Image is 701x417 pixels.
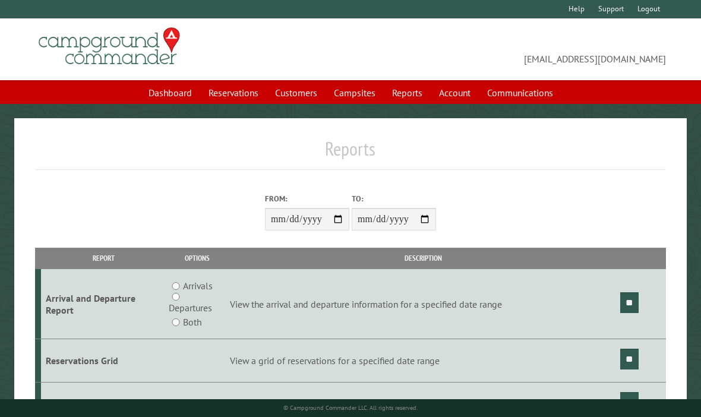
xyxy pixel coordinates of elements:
[41,248,167,268] th: Report
[265,193,349,204] label: From:
[228,269,618,339] td: View the arrival and departure information for a specified date range
[268,81,324,104] a: Customers
[35,23,184,69] img: Campground Commander
[327,81,383,104] a: Campsites
[41,269,167,339] td: Arrival and Departure Report
[35,137,666,170] h1: Reports
[167,248,228,268] th: Options
[169,301,212,315] label: Departures
[41,339,167,383] td: Reservations Grid
[350,33,666,66] span: [EMAIL_ADDRESS][DOMAIN_NAME]
[283,404,418,412] small: © Campground Commander LLC. All rights reserved.
[201,81,266,104] a: Reservations
[385,81,430,104] a: Reports
[352,193,436,204] label: To:
[183,279,213,293] label: Arrivals
[183,315,201,329] label: Both
[432,81,478,104] a: Account
[480,81,560,104] a: Communications
[228,339,618,383] td: View a grid of reservations for a specified date range
[141,81,199,104] a: Dashboard
[228,248,618,268] th: Description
